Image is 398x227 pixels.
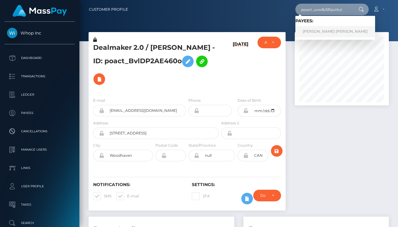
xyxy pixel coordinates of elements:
[5,160,75,176] a: Links
[265,40,267,45] div: ACTIVE
[257,37,281,48] button: ACTIVE
[93,182,183,187] h6: Notifications:
[7,127,72,136] p: Cancellations
[7,145,72,154] p: Manage Users
[7,182,72,191] p: User Profile
[116,192,139,200] label: E-mail
[93,143,100,148] label: City
[93,43,215,88] h5: Dealmaker 2.0 / [PERSON_NAME] - ID: poact_BvlDP2AE460o
[5,50,75,66] a: Dashboard
[155,143,178,148] label: Postal Code
[7,200,72,209] p: Taxes
[188,143,216,148] label: State/Province
[5,142,75,157] a: Manage Users
[7,163,72,173] p: Links
[13,5,67,17] img: MassPay Logo
[7,108,72,118] p: Payees
[238,143,253,148] label: Country
[5,105,75,121] a: Payees
[192,182,281,187] h6: Settings:
[188,98,201,103] label: Phone
[93,192,111,200] label: SMS
[253,190,281,201] button: Do not require
[238,98,261,103] label: Date of Birth
[5,87,75,102] a: Ledger
[5,179,75,194] a: User Profile
[295,4,353,15] input: Search...
[93,98,105,103] label: E-mail
[7,28,17,38] img: Whop Inc
[5,30,75,36] span: Whop Inc
[192,192,210,200] label: 2FA
[295,18,375,24] h6: Payees:
[93,120,108,126] label: Address
[7,53,72,63] p: Dashboard
[7,72,72,81] p: Transactions
[5,124,75,139] a: Cancellations
[5,197,75,212] a: Taxes
[5,69,75,84] a: Transactions
[233,42,248,90] h6: [DATE]
[7,90,72,99] p: Ledger
[221,120,239,126] label: Address 2
[295,26,375,37] a: [PERSON_NAME] [PERSON_NAME]
[260,193,267,198] div: Do not require
[89,3,128,16] a: Customer Profile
